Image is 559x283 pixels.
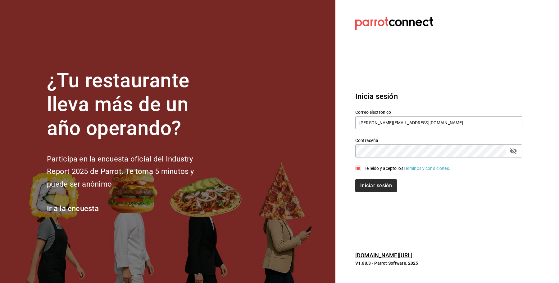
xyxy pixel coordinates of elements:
input: Ingresa tu correo electrónico [355,116,522,129]
button: passwordField [508,146,519,156]
div: He leído y acepto los [363,165,450,172]
button: Iniciar sesión [355,179,397,192]
p: V1.68.3 - Parrot Software, 2025. [355,260,522,266]
label: Correo electrónico [355,110,522,114]
a: Términos y condiciones. [403,166,450,171]
label: Contraseña [355,138,522,143]
h2: Participa en la encuesta oficial del Industry Report 2025 de Parrot. Te toma 5 minutos y puede se... [47,153,215,191]
a: Ir a la encuesta [47,204,99,213]
h3: Inicia sesión [355,91,522,102]
h1: ¿Tu restaurante lleva más de un año operando? [47,69,215,140]
a: [DOMAIN_NAME][URL] [355,252,412,259]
